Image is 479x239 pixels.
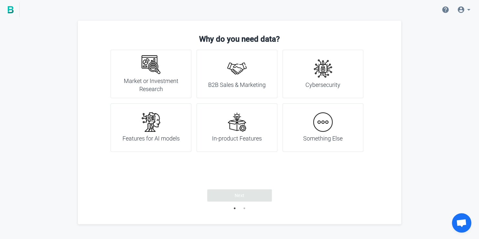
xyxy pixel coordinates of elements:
h4: Something Else [303,134,343,143]
img: cyber-security.png [313,59,333,78]
button: Next [207,189,272,202]
h4: B2B Sales & Marketing [208,81,266,89]
a: Open chat [452,213,471,233]
img: ai.png [141,112,161,132]
img: new-product.png [227,112,247,132]
span: Next [235,192,245,199]
button: 1 [231,205,238,212]
h4: Cybersecurity [305,81,340,89]
h4: Market or Investment Research [119,77,183,93]
h4: In-product Features [212,134,262,143]
h4: Features for AI models [122,134,180,143]
img: research.png [141,55,161,74]
img: more.png [313,112,333,132]
h3: Why do you need data? [91,34,388,45]
img: BigPicture.io [8,6,14,13]
button: 2 [241,205,248,212]
img: handshake.png [227,59,247,78]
